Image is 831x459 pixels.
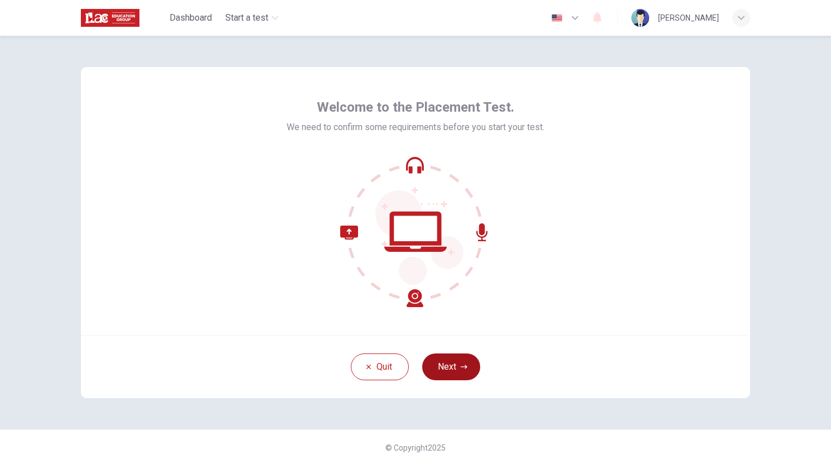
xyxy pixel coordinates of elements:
span: Start a test [225,11,268,25]
button: Dashboard [165,8,216,28]
span: We need to confirm some requirements before you start your test. [287,121,544,134]
img: Profile picture [631,9,649,27]
a: ILAC logo [81,7,165,29]
span: © Copyright 2025 [385,443,446,452]
span: Dashboard [170,11,212,25]
button: Next [422,353,480,380]
img: en [550,14,564,22]
button: Quit [351,353,409,380]
div: [PERSON_NAME] [658,11,719,25]
img: ILAC logo [81,7,139,29]
button: Start a test [221,8,283,28]
span: Welcome to the Placement Test. [317,98,514,116]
